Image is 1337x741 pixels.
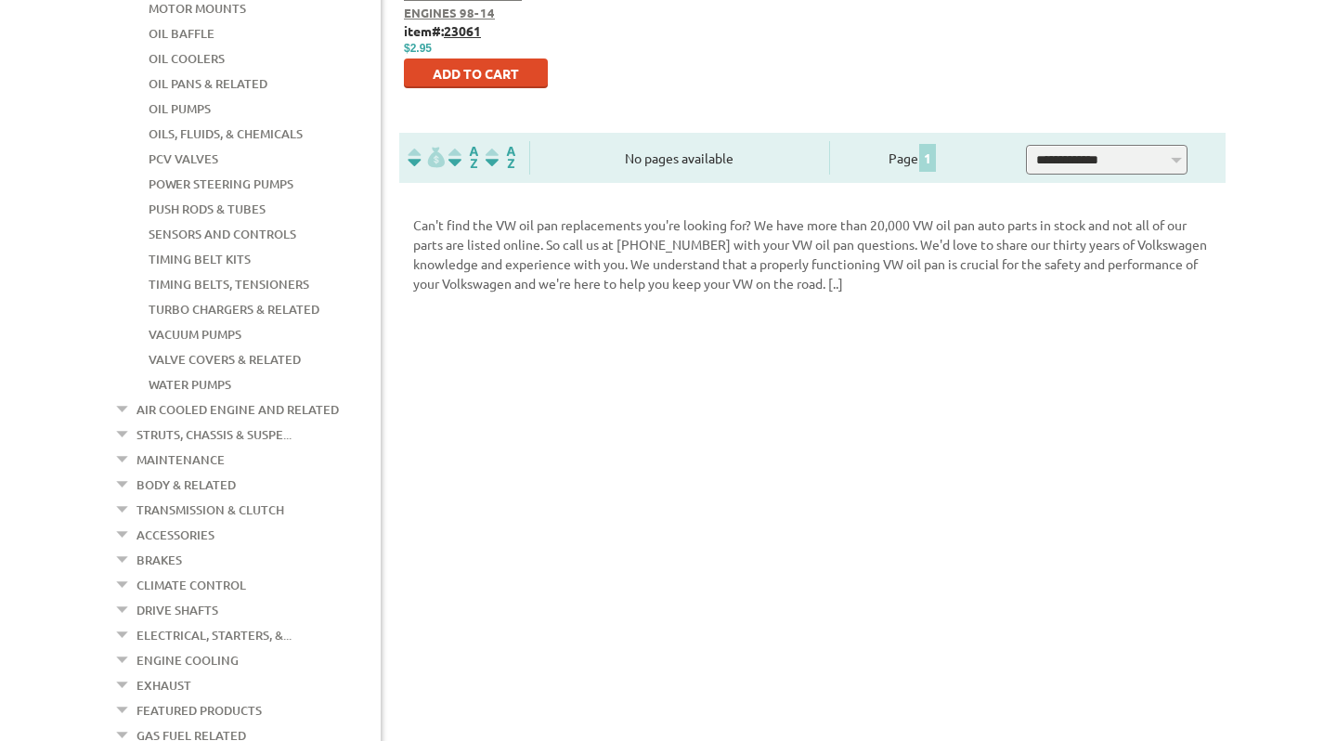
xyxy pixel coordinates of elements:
[149,147,218,171] a: PCV Valves
[149,322,241,346] a: Vacuum Pumps
[149,21,214,45] a: Oil Baffle
[136,598,218,622] a: Drive Shafts
[149,247,251,271] a: Timing Belt Kits
[404,22,481,39] b: item#:
[404,58,548,88] button: Add to Cart
[149,272,309,296] a: Timing Belts, Tensioners
[136,422,292,447] a: Struts, Chassis & Suspe...
[530,149,829,168] div: No pages available
[136,448,225,472] a: Maintenance
[829,141,996,175] div: Page
[149,122,303,146] a: Oils, Fluids, & Chemicals
[136,473,236,497] a: Body & Related
[433,65,519,82] span: Add to Cart
[404,42,432,55] span: $2.95
[136,498,284,522] a: Transmission & Clutch
[136,698,262,722] a: Featured Products
[136,573,246,597] a: Climate Control
[149,172,293,196] a: Power Steering Pumps
[136,523,214,547] a: Accessories
[482,147,519,168] img: Sort by Sales Rank
[136,548,182,572] a: Brakes
[413,215,1212,293] p: Can't find the VW oil pan replacements you're looking for? We have more than 20,000 VW oil pan au...
[445,147,482,168] img: Sort by Headline
[136,673,191,697] a: Exhaust
[136,397,339,422] a: Air Cooled Engine and Related
[149,222,296,246] a: Sensors and Controls
[444,22,481,39] u: 23061
[149,297,319,321] a: Turbo Chargers & Related
[149,197,266,221] a: Push Rods & Tubes
[919,144,936,172] span: 1
[136,623,292,647] a: Electrical, Starters, &...
[136,648,239,672] a: Engine Cooling
[149,97,211,121] a: Oil Pumps
[149,46,225,71] a: Oil Coolers
[149,71,267,96] a: Oil Pans & Related
[149,372,231,396] a: Water Pumps
[408,147,445,168] img: filterpricelow.svg
[149,347,301,371] a: Valve Covers & Related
